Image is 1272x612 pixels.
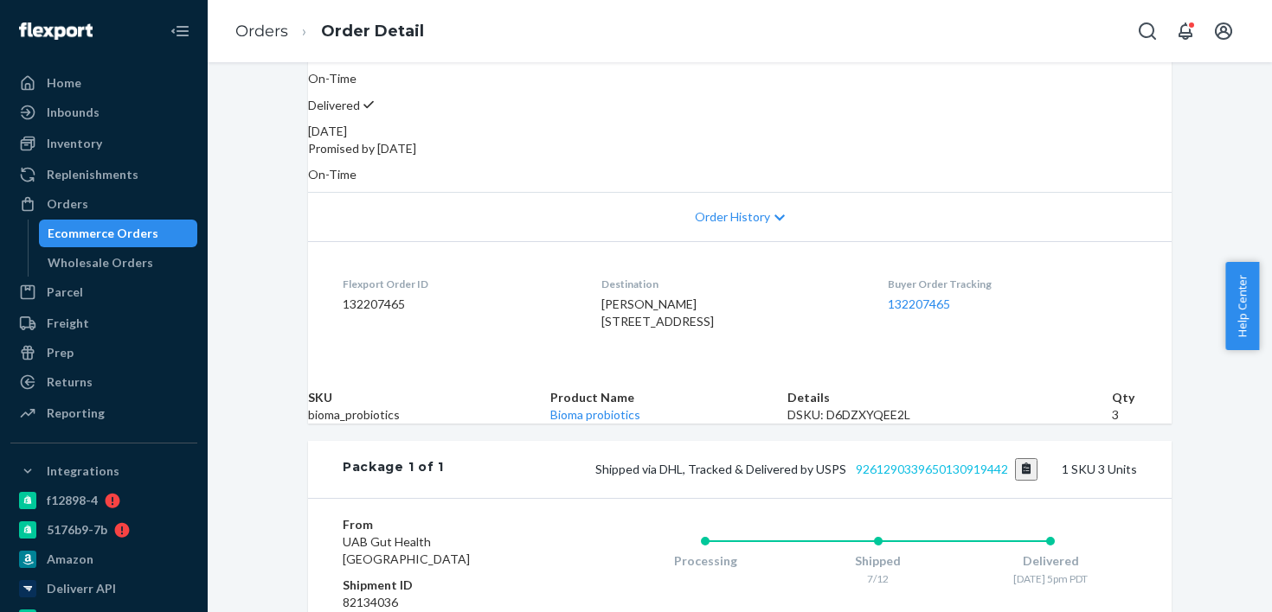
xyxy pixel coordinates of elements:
[222,6,438,57] ol: breadcrumbs
[1168,14,1203,48] button: Open notifications
[39,249,198,277] a: Wholesale Orders
[10,545,197,573] a: Amazon
[39,220,198,247] a: Ecommerce Orders
[601,296,714,328] span: [PERSON_NAME] [STREET_ADDRESS]
[47,284,83,301] div: Parcel
[550,407,640,422] a: Bioma probiotics
[47,135,102,152] div: Inventory
[47,462,119,480] div: Integrations
[1112,406,1172,424] td: 3
[308,70,1172,87] p: On-Time
[888,277,1137,291] dt: Buyer Order Tracking
[308,389,550,406] th: SKU
[964,571,1137,586] div: [DATE] 5pm PDT
[47,521,107,539] div: 5176b9-7b
[856,462,1008,476] a: 9261290339650130919442
[787,389,1112,406] th: Details
[343,296,574,313] dd: 132207465
[964,552,1137,570] div: Delivered
[48,225,158,242] div: Ecommerce Orders
[343,516,549,533] dt: From
[47,344,74,361] div: Prep
[787,406,1112,424] div: DSKU: D6DZXYQEE2L
[10,278,197,306] a: Parcel
[308,140,1172,157] p: Promised by [DATE]
[235,22,288,41] a: Orders
[10,309,197,337] a: Freight
[444,458,1137,481] div: 1 SKU 3 Units
[308,96,1172,114] p: Delivered
[792,552,965,570] div: Shipped
[1130,14,1165,48] button: Open Search Box
[343,277,574,291] dt: Flexport Order ID
[308,166,1172,183] p: On-Time
[163,14,197,48] button: Close Navigation
[792,571,965,586] div: 7/12
[888,296,950,311] a: 132207465
[1112,389,1172,406] th: Qty
[19,22,93,40] img: Flexport logo
[10,487,197,514] a: f12898-4
[47,551,93,568] div: Amazon
[47,104,100,121] div: Inbounds
[47,315,89,332] div: Freight
[47,492,98,509] div: f12898-4
[343,458,444,481] div: Package 1 of 1
[343,534,470,566] span: UAB Gut Health [GEOGRAPHIC_DATA]
[308,123,1172,140] div: [DATE]
[10,99,197,126] a: Inbounds
[47,373,93,391] div: Returns
[10,190,197,218] a: Orders
[343,577,549,594] dt: Shipment ID
[321,22,424,41] a: Order Detail
[601,277,859,291] dt: Destination
[10,399,197,427] a: Reporting
[1225,262,1259,350] button: Help Center
[308,406,550,424] td: bioma_probiotics
[695,208,770,226] span: Order History
[1206,14,1241,48] button: Open account menu
[1015,458,1038,481] button: Copy tracking number
[595,462,1038,476] span: Shipped via DHL, Tracked & Delivered by USPS
[47,74,81,92] div: Home
[10,457,197,485] button: Integrations
[47,166,138,183] div: Replenishments
[343,594,549,611] dd: 82134036
[10,516,197,544] a: 5176b9-7b
[10,368,197,396] a: Returns
[10,339,197,367] a: Prep
[10,69,197,97] a: Home
[47,195,88,213] div: Orders
[10,575,197,602] a: Deliverr API
[47,580,116,597] div: Deliverr API
[10,130,197,157] a: Inventory
[48,254,153,271] div: Wholesale Orders
[10,161,197,188] a: Replenishments
[550,389,788,406] th: Product Name
[47,405,105,422] div: Reporting
[619,552,792,570] div: Processing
